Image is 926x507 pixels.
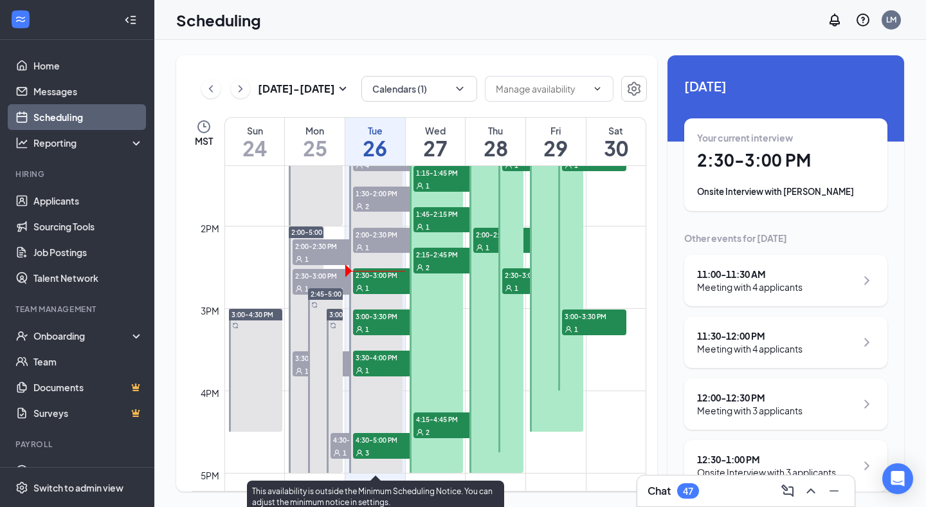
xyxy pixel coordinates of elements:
[697,466,836,479] div: Onsite Interview with 3 applicants
[859,273,875,288] svg: ChevronRight
[356,367,363,374] svg: User
[365,366,369,375] span: 1
[473,228,538,241] span: 2:00-2:30 PM
[335,81,350,97] svg: SmallChevronDown
[345,124,405,137] div: Tue
[565,326,572,333] svg: User
[453,82,466,95] svg: ChevronDown
[621,76,647,102] button: Settings
[466,118,525,165] a: August 28, 2025
[124,14,137,26] svg: Collapse
[305,284,309,293] span: 1
[33,53,143,78] a: Home
[780,483,795,499] svg: ComposeMessage
[295,255,303,263] svg: User
[777,481,798,501] button: ComposeMessage
[295,285,303,293] svg: User
[285,124,345,137] div: Mon
[365,202,369,211] span: 2
[505,284,513,292] svg: User
[426,428,430,437] span: 2
[15,481,28,494] svg: Settings
[426,263,430,272] span: 2
[33,104,143,130] a: Scheduling
[426,181,430,190] span: 1
[198,386,222,400] div: 4pm
[882,463,913,494] div: Open Intercom Messenger
[353,187,417,199] span: 1:30-2:00 PM
[626,81,642,97] svg: Settings
[15,136,28,149] svg: Analysis
[33,136,144,149] div: Reporting
[697,391,803,404] div: 12:00 - 12:30 PM
[502,268,567,281] span: 2:30-3:00 PM
[201,79,221,98] button: ChevronLeft
[231,79,250,98] button: ChevronRight
[311,302,318,308] svg: Sync
[353,433,417,446] span: 4:30-5:00 PM
[574,325,578,334] span: 1
[198,468,222,483] div: 5pm
[293,239,357,252] span: 2:00-2:30 PM
[232,310,273,319] span: 3:00-4:30 PM
[592,84,603,94] svg: ChevronDown
[33,239,143,265] a: Job Postings
[365,448,369,457] span: 3
[684,76,887,96] span: [DATE]
[198,221,222,235] div: 2pm
[33,214,143,239] a: Sourcing Tools
[330,322,336,329] svg: Sync
[33,329,132,342] div: Onboarding
[305,255,309,264] span: 1
[416,264,424,272] svg: User
[886,14,896,25] div: LM
[331,433,395,446] span: 4:30-5:00 PM
[406,137,466,159] h1: 27
[33,265,143,291] a: Talent Network
[329,310,371,319] span: 3:00-5:00 PM
[526,118,586,165] a: August 29, 2025
[426,223,430,232] span: 1
[416,223,424,231] svg: User
[803,483,819,499] svg: ChevronUp
[683,486,693,497] div: 47
[356,244,363,252] svg: User
[198,304,222,318] div: 3pm
[801,481,821,501] button: ChevronUp
[285,118,345,165] a: August 25, 2025
[406,124,466,137] div: Wed
[356,326,363,333] svg: User
[514,284,518,293] span: 1
[826,483,842,499] svg: Minimize
[353,228,417,241] span: 2:00-2:30 PM
[416,429,424,436] svg: User
[406,118,466,165] a: August 27, 2025
[234,81,247,97] svg: ChevronRight
[225,124,284,137] div: Sun
[343,448,347,457] span: 1
[353,309,417,322] span: 3:00-3:30 PM
[232,322,239,329] svg: Sync
[345,137,405,159] h1: 26
[466,137,525,159] h1: 28
[413,412,478,425] span: 4:15-4:45 PM
[356,203,363,210] svg: User
[293,351,357,364] span: 3:30-4:00 PM
[827,12,842,28] svg: Notifications
[33,349,143,374] a: Team
[697,404,803,417] div: Meeting with 3 applicants
[365,284,369,293] span: 1
[285,137,345,159] h1: 25
[176,9,261,31] h1: Scheduling
[33,188,143,214] a: Applicants
[225,118,284,165] a: August 24, 2025
[33,458,143,484] a: PayrollCrown
[15,329,28,342] svg: UserCheck
[195,134,213,147] span: MST
[648,484,671,498] h3: Chat
[486,243,489,252] span: 1
[333,449,341,457] svg: User
[365,325,369,334] span: 1
[684,232,887,244] div: Other events for [DATE]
